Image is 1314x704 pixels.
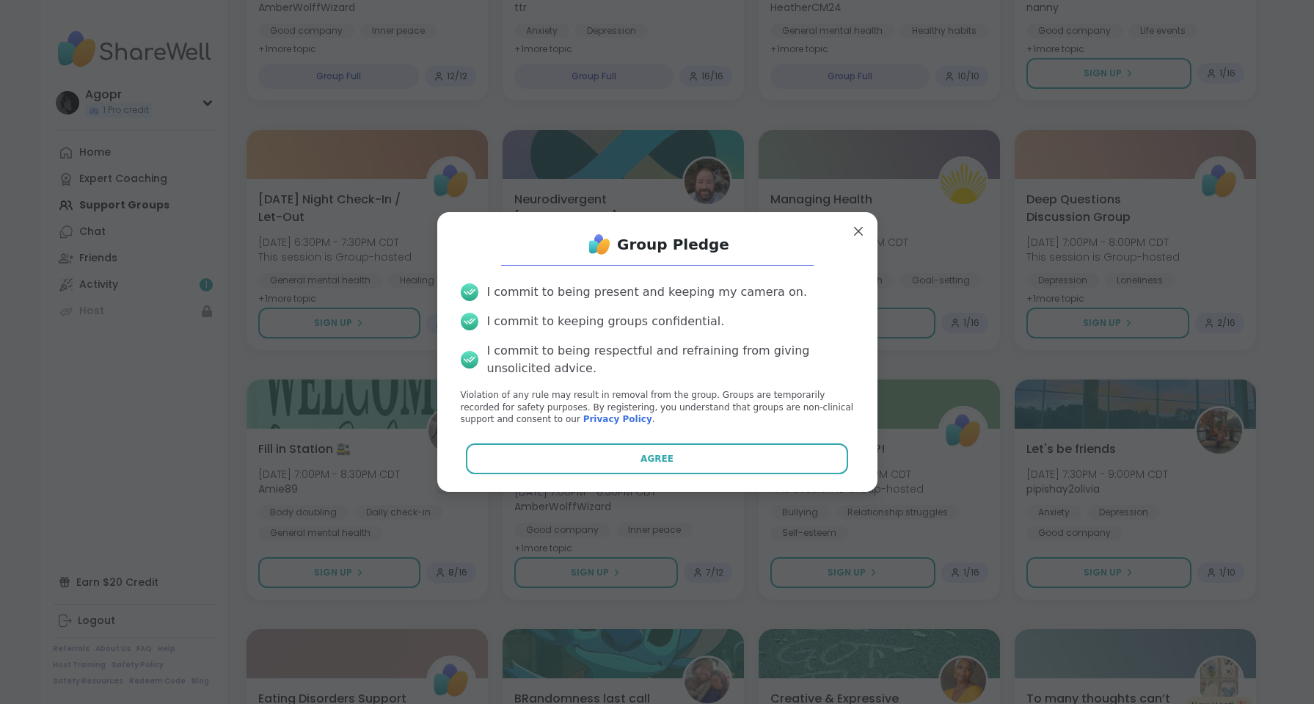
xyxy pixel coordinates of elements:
[487,342,854,377] div: I commit to being respectful and refraining from giving unsolicited advice.
[487,313,725,330] div: I commit to keeping groups confidential.
[640,452,674,465] span: Agree
[487,283,807,301] div: I commit to being present and keeping my camera on.
[617,234,729,255] h1: Group Pledge
[466,443,848,474] button: Agree
[461,389,854,426] p: Violation of any rule may result in removal from the group. Groups are temporarily recorded for s...
[583,414,652,424] a: Privacy Policy
[585,230,614,259] img: ShareWell Logo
